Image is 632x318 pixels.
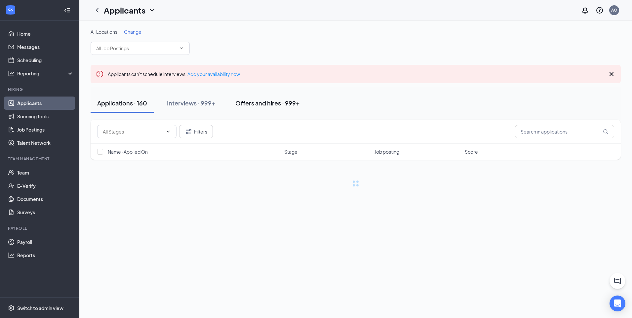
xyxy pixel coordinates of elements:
span: Job posting [375,148,399,155]
span: Score [465,148,478,155]
a: Scheduling [17,54,74,67]
button: ChatActive [610,273,625,289]
a: Team [17,166,74,179]
input: All Job Postings [96,45,176,52]
div: Switch to admin view [17,305,63,311]
div: Reporting [17,70,74,77]
svg: ChevronDown [148,6,156,14]
button: Filter Filters [179,125,213,138]
div: AO [611,7,617,13]
input: Search in applications [515,125,614,138]
a: Documents [17,192,74,206]
a: Job Postings [17,123,74,136]
svg: WorkstreamLogo [7,7,14,13]
svg: QuestionInfo [596,6,604,14]
svg: ChevronLeft [93,6,101,14]
div: Interviews · 999+ [167,99,216,107]
svg: MagnifyingGlass [603,129,608,134]
div: Offers and hires · 999+ [235,99,300,107]
div: Hiring [8,87,72,92]
span: Applicants can't schedule interviews. [108,71,240,77]
svg: Error [96,70,104,78]
svg: Filter [185,128,193,136]
a: Payroll [17,235,74,249]
svg: Settings [8,305,15,311]
svg: Collapse [64,7,70,14]
div: Payroll [8,225,72,231]
a: Talent Network [17,136,74,149]
a: Reports [17,249,74,262]
a: Applicants [17,97,74,110]
svg: Notifications [581,6,589,14]
div: Team Management [8,156,72,162]
span: Name · Applied On [108,148,148,155]
span: Stage [284,148,297,155]
a: Surveys [17,206,74,219]
svg: ChevronDown [179,46,184,51]
div: Open Intercom Messenger [610,296,625,311]
a: E-Verify [17,179,74,192]
div: Applications · 160 [97,99,147,107]
a: Messages [17,40,74,54]
svg: Cross [608,70,615,78]
span: Change [124,29,141,35]
svg: ChevronDown [166,129,171,134]
span: All Locations [91,29,117,35]
h1: Applicants [104,5,145,16]
a: Sourcing Tools [17,110,74,123]
svg: ChatActive [613,277,621,285]
a: Home [17,27,74,40]
svg: Analysis [8,70,15,77]
a: Add your availability now [187,71,240,77]
input: All Stages [103,128,163,135]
